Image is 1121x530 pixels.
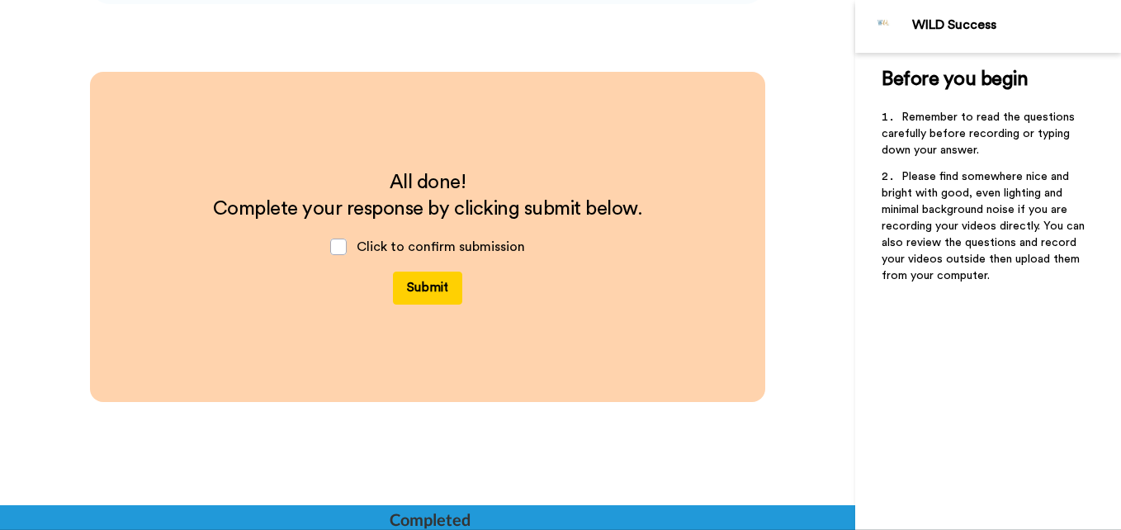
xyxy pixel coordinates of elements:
span: Complete your response by clicking submit below. [213,199,643,219]
span: Remember to read the questions carefully before recording or typing down your answer. [882,111,1078,156]
span: Before you begin [882,69,1028,89]
button: Submit [393,272,462,305]
span: Please find somewhere nice and bright with good, even lighting and minimal background noise if yo... [882,171,1088,282]
span: All done! [390,173,466,192]
img: Profile Image [864,7,904,46]
span: Click to confirm submission [357,240,525,253]
div: WILD Success [912,17,1120,33]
